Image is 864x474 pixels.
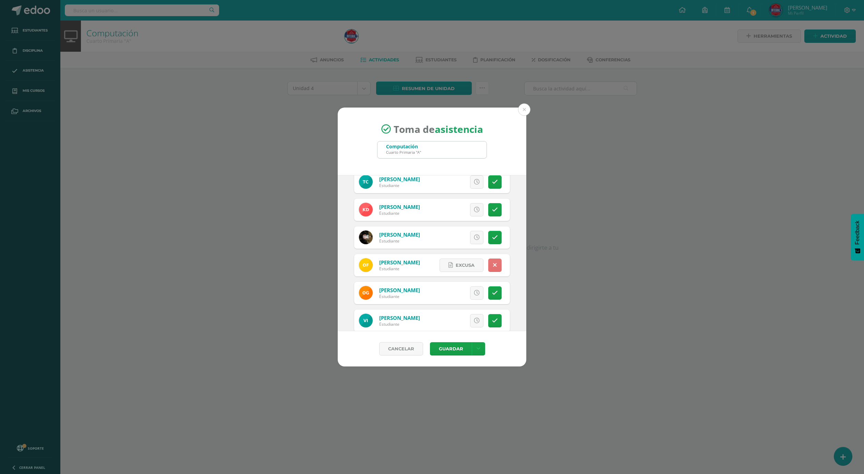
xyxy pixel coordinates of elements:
div: Estudiante [379,321,420,327]
span: Excusa [437,314,456,327]
div: Estudiante [379,294,420,299]
div: Computación [386,143,421,150]
span: Excusa [437,203,456,216]
img: b2c4c7df184a7372b328819ca40f1ed9.png [359,314,373,327]
strong: asistencia [435,123,483,136]
img: 7d2d0384a0cebd30e6b192959949b2df.png [359,258,373,272]
a: [PERSON_NAME] [379,314,420,321]
a: [PERSON_NAME] [379,287,420,294]
div: Cuarto Primaria "A" [386,150,421,155]
button: Guardar [430,342,472,355]
input: Busca un grado o sección aquí... [377,141,487,158]
span: Excusa [437,287,456,299]
a: Excusa [440,259,483,272]
img: e521b85f9aba04a3584ee6db7f687f60.png [359,175,373,189]
div: Estudiante [379,183,420,188]
a: Cancelar [379,342,423,355]
img: 3e042163823120589da58f4e30df6714.png [359,286,373,300]
span: Toma de [394,123,483,136]
img: 87853d896df09e01ce2ea40997ebde41.png [359,203,373,216]
span: Excusa [437,231,456,244]
span: Excusa [456,259,475,272]
a: [PERSON_NAME] [379,231,420,238]
button: Close (Esc) [518,103,530,116]
a: [PERSON_NAME] [379,176,420,183]
div: Estudiante [379,238,420,244]
div: Estudiante [379,210,420,216]
span: Feedback [854,221,861,245]
a: [PERSON_NAME] [379,259,420,266]
span: Excusa [437,176,456,188]
a: [PERSON_NAME] [379,203,420,210]
button: Feedback - Mostrar encuesta [851,214,864,260]
img: 243985c918e62fa9c5a691a6a7703a4e.png [359,230,373,244]
div: Estudiante [379,266,420,272]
